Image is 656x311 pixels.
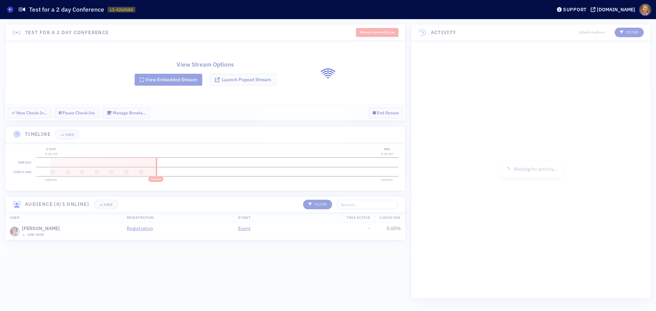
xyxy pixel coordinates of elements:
[591,7,638,12] button: [DOMAIN_NAME]
[639,4,651,16] span: Profile
[110,7,133,13] span: LS-4260684
[563,6,587,13] div: Support
[29,5,104,14] h1: Test for a 2 day Conference
[597,6,635,13] div: [DOMAIN_NAME]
